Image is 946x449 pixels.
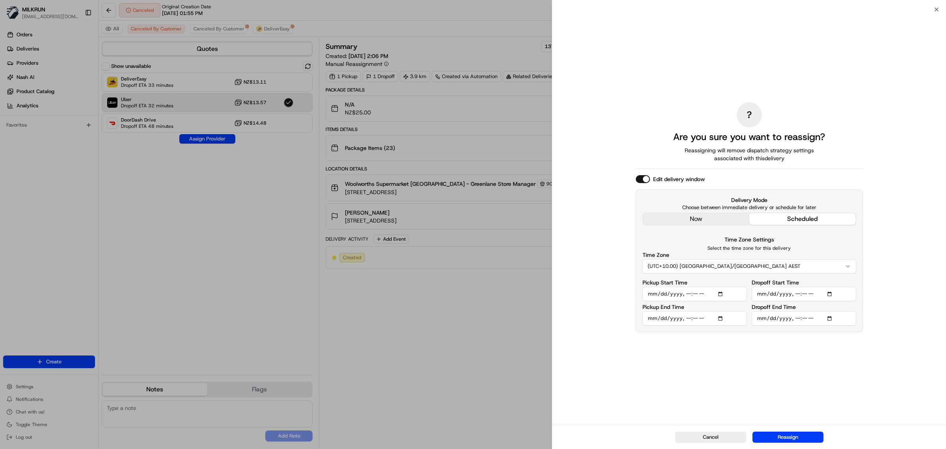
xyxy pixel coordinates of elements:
[737,102,762,127] div: ?
[642,304,684,310] label: Pickup End Time
[642,252,669,258] label: Time Zone
[673,131,825,143] h2: Are you sure you want to reassign?
[752,280,799,285] label: Dropoff Start Time
[642,196,856,204] label: Delivery Mode
[674,146,825,162] span: Reassigning will remove dispatch strategy settings associated with this delivery
[749,213,856,225] button: scheduled
[642,204,856,211] p: Choose between immediate delivery or schedule for later
[643,213,749,225] button: now
[752,432,823,443] button: Reassign
[752,304,796,310] label: Dropoff End Time
[653,175,705,183] label: Edit delivery window
[642,245,856,251] p: Select the time zone for this delivery
[642,280,687,285] label: Pickup Start Time
[724,236,774,243] label: Time Zone Settings
[675,432,746,443] button: Cancel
